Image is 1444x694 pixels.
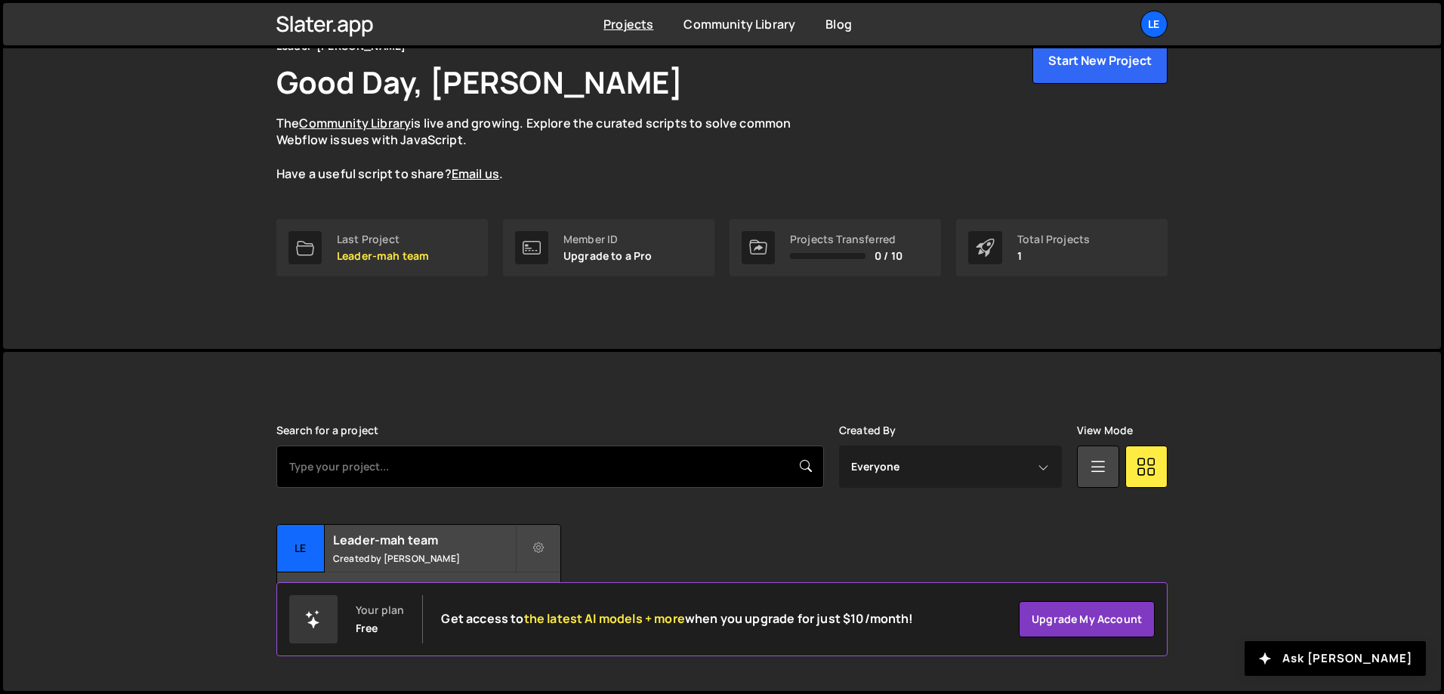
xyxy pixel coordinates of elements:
[356,604,404,616] div: Your plan
[337,233,429,245] div: Last Project
[277,572,560,618] div: 35 pages, last updated by [PERSON_NAME] [DATE]
[276,219,488,276] a: Last Project Leader-mah team
[875,250,903,262] span: 0 / 10
[276,115,820,183] p: The is live and growing. Explore the curated scripts to solve common Webflow issues with JavaScri...
[1077,424,1133,436] label: View Mode
[563,250,653,262] p: Upgrade to a Pro
[524,610,685,627] span: the latest AI models + more
[452,165,499,182] a: Email us
[356,622,378,634] div: Free
[1017,250,1090,262] p: 1
[333,552,515,565] small: Created by [PERSON_NAME]
[276,446,824,488] input: Type your project...
[441,612,913,626] h2: Get access to when you upgrade for just $10/month!
[1140,11,1168,38] a: Le
[603,16,653,32] a: Projects
[825,16,852,32] a: Blog
[1019,601,1155,637] a: Upgrade my account
[299,115,411,131] a: Community Library
[1245,641,1426,676] button: Ask [PERSON_NAME]
[276,61,683,103] h1: Good Day, [PERSON_NAME]
[337,250,429,262] p: Leader-mah team
[683,16,795,32] a: Community Library
[277,525,325,572] div: Le
[276,424,378,436] label: Search for a project
[839,424,896,436] label: Created By
[1032,37,1168,84] button: Start New Project
[563,233,653,245] div: Member ID
[1017,233,1090,245] div: Total Projects
[276,524,561,618] a: Le Leader-mah team Created by [PERSON_NAME] 35 pages, last updated by [PERSON_NAME] [DATE]
[790,233,903,245] div: Projects Transferred
[333,532,515,548] h2: Leader-mah team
